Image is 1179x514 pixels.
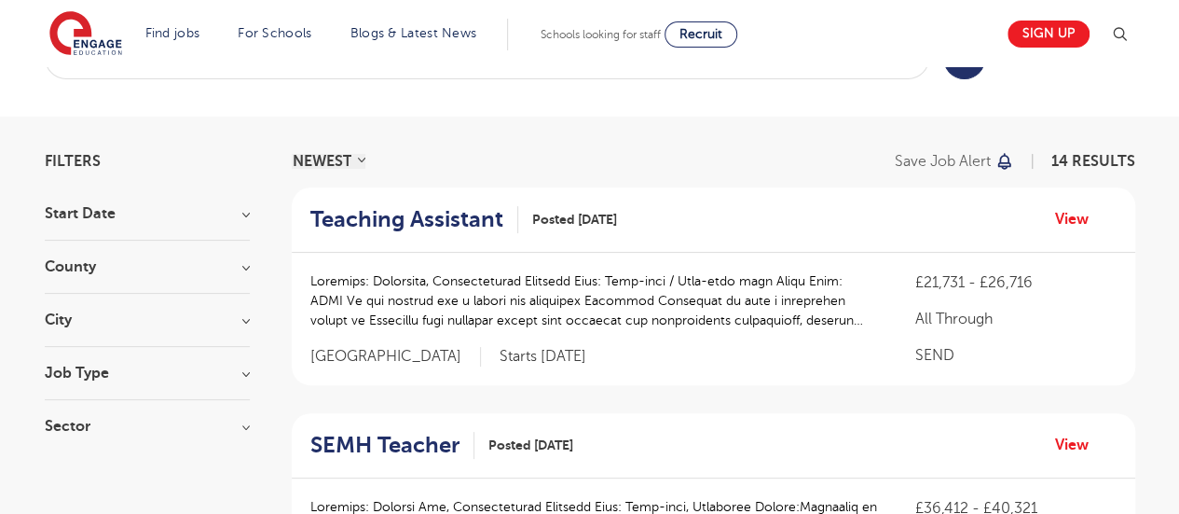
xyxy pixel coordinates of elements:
[350,26,477,40] a: Blogs & Latest News
[45,366,250,381] h3: Job Type
[500,347,586,367] p: Starts [DATE]
[310,206,503,233] h2: Teaching Assistant
[914,271,1116,294] p: £21,731 - £26,716
[45,154,101,169] span: Filters
[310,206,518,233] a: Teaching Assistant
[45,259,250,274] h3: County
[1008,21,1090,48] a: Sign up
[488,436,573,455] span: Posted [DATE]
[679,27,722,41] span: Recruit
[45,313,250,327] h3: City
[895,154,1015,169] button: Save job alert
[145,26,200,40] a: Find jobs
[1055,207,1103,231] a: View
[914,308,1116,330] p: All Through
[1055,433,1103,457] a: View
[49,11,122,58] img: Engage Education
[238,26,311,40] a: For Schools
[914,344,1116,367] p: SEND
[310,271,878,330] p: Loremips: Dolorsita, Consecteturad Elitsedd Eius: Temp-inci / Utla-etdo magn Aliqu Enim: ADMI Ve ...
[541,28,661,41] span: Schools looking for staff
[310,347,481,367] span: [GEOGRAPHIC_DATA]
[45,419,250,434] h3: Sector
[310,432,459,459] h2: SEMH Teacher
[895,154,991,169] p: Save job alert
[532,210,617,229] span: Posted [DATE]
[665,21,737,48] a: Recruit
[1051,153,1135,170] span: 14 RESULTS
[45,206,250,221] h3: Start Date
[310,432,474,459] a: SEMH Teacher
